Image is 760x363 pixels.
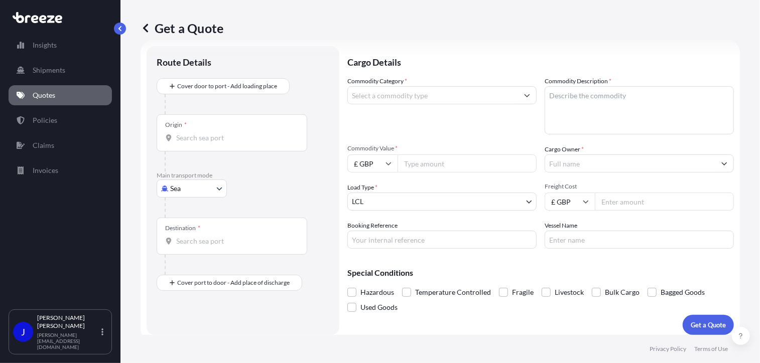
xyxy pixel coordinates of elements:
[9,110,112,130] a: Policies
[683,315,734,335] button: Get a Quote
[176,133,295,143] input: Origin
[157,171,329,179] p: Main transport mode
[595,193,734,211] input: Enter amount
[37,314,99,330] p: [PERSON_NAME] [PERSON_NAME]
[360,285,394,300] span: Hazardous
[33,90,55,100] p: Quotes
[545,221,577,231] label: Vessel Name
[9,160,112,180] a: Invoices
[347,144,537,152] span: Commodity Value
[545,76,611,86] label: Commodity Description
[33,115,57,125] p: Policies
[415,285,491,300] span: Temperature Controlled
[157,78,290,94] button: Cover door to port - Add loading place
[605,285,640,300] span: Bulk Cargo
[165,121,187,129] div: Origin
[360,300,398,315] span: Used Goods
[9,135,112,155] a: Claims
[348,86,518,104] input: Select a commodity type
[37,332,99,350] p: [PERSON_NAME][EMAIL_ADDRESS][DOMAIN_NAME]
[352,197,363,207] span: LCL
[157,179,227,198] button: Select transport
[9,85,112,105] a: Quotes
[347,183,377,193] span: Load Type
[33,40,57,50] p: Insights
[545,183,734,191] span: Freight Cost
[715,154,733,172] button: Show suggestions
[9,35,112,55] a: Insights
[157,275,302,291] button: Cover port to door - Add place of discharge
[347,46,734,76] p: Cargo Details
[165,224,200,232] div: Destination
[555,285,584,300] span: Livestock
[347,193,537,211] button: LCL
[398,154,537,172] input: Type amount
[691,320,726,330] p: Get a Quote
[694,345,728,353] a: Terms of Use
[177,81,277,91] span: Cover door to port - Add loading place
[545,231,734,249] input: Enter name
[33,65,65,75] p: Shipments
[518,86,536,104] button: Show suggestions
[33,140,54,150] p: Claims
[512,285,534,300] span: Fragile
[661,285,705,300] span: Bagged Goods
[170,184,181,194] span: Sea
[545,154,715,172] input: Full name
[33,165,58,175] p: Invoices
[347,231,537,249] input: Your internal reference
[141,20,223,36] p: Get a Quote
[177,278,290,288] span: Cover port to door - Add place of discharge
[650,345,686,353] a: Privacy Policy
[347,76,407,86] label: Commodity Category
[347,221,398,231] label: Booking Reference
[176,236,295,246] input: Destination
[157,56,211,68] p: Route Details
[545,144,584,154] label: Cargo Owner
[9,60,112,80] a: Shipments
[21,327,25,337] span: J
[347,269,734,277] p: Special Conditions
